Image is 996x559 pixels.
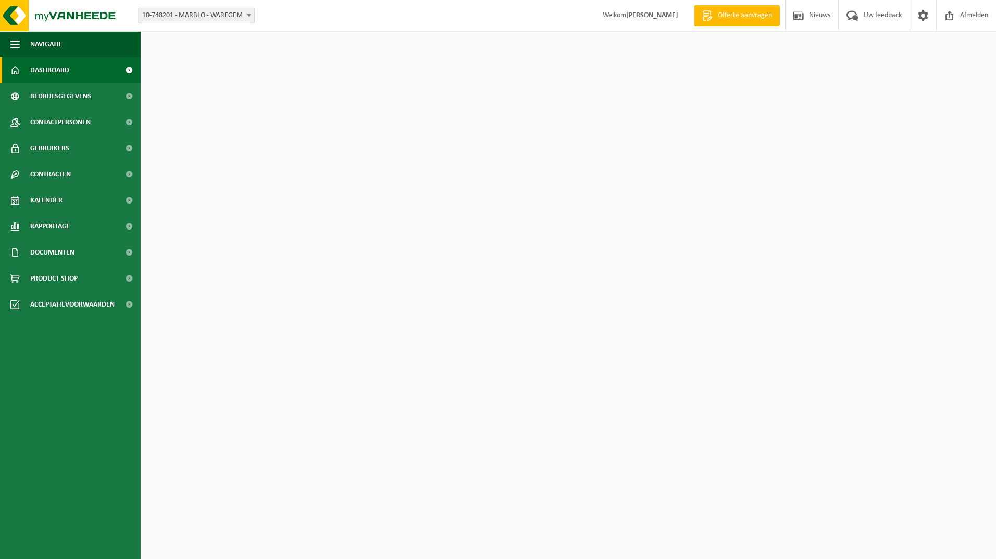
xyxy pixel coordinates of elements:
[30,83,91,109] span: Bedrijfsgegevens
[30,265,78,291] span: Product Shop
[138,8,254,23] span: 10-748201 - MARBLO - WAREGEM
[715,10,775,21] span: Offerte aanvragen
[30,31,63,57] span: Navigatie
[626,11,678,19] strong: [PERSON_NAME]
[30,291,115,317] span: Acceptatievoorwaarden
[30,187,63,213] span: Kalender
[30,239,74,265] span: Documenten
[138,8,255,23] span: 10-748201 - MARBLO - WAREGEM
[30,109,91,135] span: Contactpersonen
[30,161,71,187] span: Contracten
[694,5,780,26] a: Offerte aanvragen
[30,57,69,83] span: Dashboard
[30,213,70,239] span: Rapportage
[30,135,69,161] span: Gebruikers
